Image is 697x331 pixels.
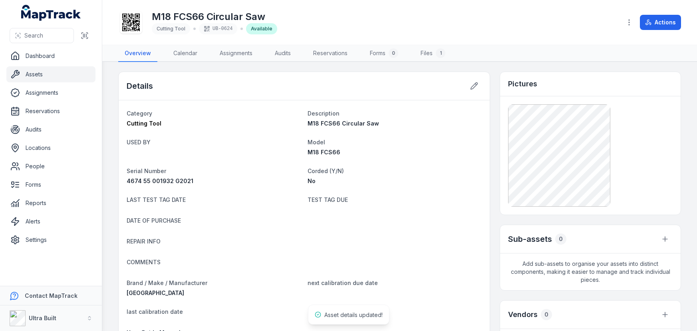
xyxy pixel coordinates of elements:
div: UB-0624 [199,23,237,34]
a: Forms0 [363,45,405,62]
span: Corded (Y/N) [308,167,344,174]
span: LAST TEST TAG DATE [127,196,186,203]
a: Reservations [307,45,354,62]
span: DATE OF PURCHASE [127,217,181,224]
span: Model [308,139,325,146]
span: Asset details updated! [324,311,383,318]
strong: Contact MapTrack [25,292,77,299]
span: Brand / Make / Manufacturer [127,279,207,286]
a: Audits [6,122,95,138]
h2: Sub-assets [508,233,552,245]
span: Search [24,32,43,40]
a: Assignments [6,85,95,101]
a: Locations [6,140,95,156]
button: Actions [640,15,681,30]
h3: Vendors [508,309,538,320]
h1: M18 FCS66 Circular Saw [152,10,277,23]
span: Cutting Tool [127,120,161,127]
div: 0 [541,309,552,320]
div: Available [246,23,277,34]
a: Overview [118,45,157,62]
a: Reservations [6,103,95,119]
span: M18 FCS66 Circular Saw [308,120,379,127]
h2: Details [127,80,153,92]
span: 4674 55 001932 G2021 [127,177,193,184]
a: Settings [6,232,95,248]
span: Add sub-assets to organise your assets into distinct components, making it easier to manage and t... [500,253,681,290]
span: Category [127,110,152,117]
div: 1 [436,48,445,58]
span: Description [308,110,340,117]
button: Search [10,28,74,43]
span: Serial Number [127,167,166,174]
span: REPAIR INFO [127,238,161,245]
span: TEST TAG DUE [308,196,348,203]
span: Cutting Tool [157,26,185,32]
span: last calibration date [127,308,183,315]
span: COMMENTS [127,259,161,265]
span: [GEOGRAPHIC_DATA] [127,289,184,296]
div: 0 [555,233,566,245]
a: Reports [6,195,95,211]
a: Forms [6,177,95,193]
span: next calibration due date [308,279,378,286]
a: Assets [6,66,95,82]
span: M18 FCS66 [308,149,340,156]
a: Calendar [167,45,204,62]
span: USED BY [127,139,151,146]
span: No [308,177,316,184]
div: 0 [389,48,398,58]
a: Assignments [213,45,259,62]
a: Alerts [6,213,95,229]
a: Audits [268,45,297,62]
strong: Ultra Built [29,315,56,321]
a: MapTrack [21,5,81,21]
a: Files1 [414,45,452,62]
a: Dashboard [6,48,95,64]
a: People [6,158,95,174]
h3: Pictures [508,78,537,90]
